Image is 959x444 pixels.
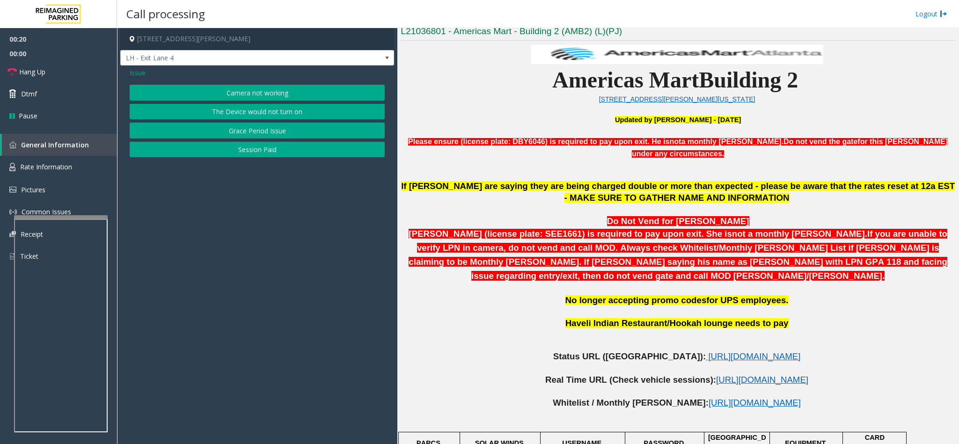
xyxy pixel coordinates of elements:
[121,51,339,66] span: LH - Exit Lane 4
[545,375,716,385] span: Real Time URL (Check vehicle sessions):
[553,398,709,408] span: Whitelist / Monthly [PERSON_NAME]:
[670,138,681,146] span: not
[120,28,394,50] h4: [STREET_ADDRESS][PERSON_NAME]
[599,95,755,103] a: [STREET_ADDRESS][PERSON_NAME][US_STATE]
[708,351,800,361] span: [URL][DOMAIN_NAME]
[632,138,948,158] span: for this [PERSON_NAME] under any circumstances.
[19,111,37,121] span: Pause
[130,142,385,158] button: Session Paid
[401,181,955,203] span: If [PERSON_NAME] are saying they are being charged double or more than expected - please be aware...
[706,295,788,305] span: for UPS employees.
[9,141,16,148] img: 'icon'
[19,67,45,77] span: Hang Up
[408,138,669,146] span: Please ensure (license plate: DBY6046) is required to pay upon exit. He is
[9,231,16,237] img: 'icon'
[915,9,947,19] a: Logout
[699,67,798,92] span: Building 2
[9,252,15,261] img: 'icon'
[783,138,857,146] span: Do not vend the gate
[940,9,947,19] img: logout
[130,123,385,138] button: Grace Period Issue
[709,400,801,407] a: [URL][DOMAIN_NAME]
[130,68,146,78] span: Issue
[552,67,699,92] span: Americas Mart
[409,229,732,239] span: [PERSON_NAME] (license plate: SEE1661) is required to pay upon exit. She is
[122,2,210,25] h3: Call processing
[565,295,707,305] span: No longer accepting promo codes
[21,140,89,149] span: General Information
[708,353,800,361] a: [URL][DOMAIN_NAME]
[130,85,385,101] button: Camera not working
[9,187,16,193] img: 'icon'
[21,185,45,194] span: Pictures
[716,375,808,385] span: [URL][DOMAIN_NAME]
[130,104,385,120] button: The Device would not turn on
[553,351,706,361] span: Status URL ([GEOGRAPHIC_DATA]):
[22,207,71,216] span: Common Issues
[20,162,72,171] span: Rate Information
[565,318,789,328] span: Haveli Indian Restaurant/Hookah lounge needs to pay
[9,163,15,171] img: 'icon'
[409,229,867,239] span: not a monthly [PERSON_NAME].
[615,116,741,124] font: Updated by [PERSON_NAME] - [DATE]
[9,208,17,216] img: 'icon'
[716,377,808,384] a: [URL][DOMAIN_NAME]
[607,216,749,226] span: Do Not Vend for [PERSON_NAME]
[401,25,955,41] h3: L21036801 - Americas Mart - Building 2 (AMB2) (L)(PJ)
[21,89,37,99] span: Dtmf
[709,398,801,408] span: [URL][DOMAIN_NAME]
[681,138,783,146] span: a monthly [PERSON_NAME].
[2,134,117,156] a: General Information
